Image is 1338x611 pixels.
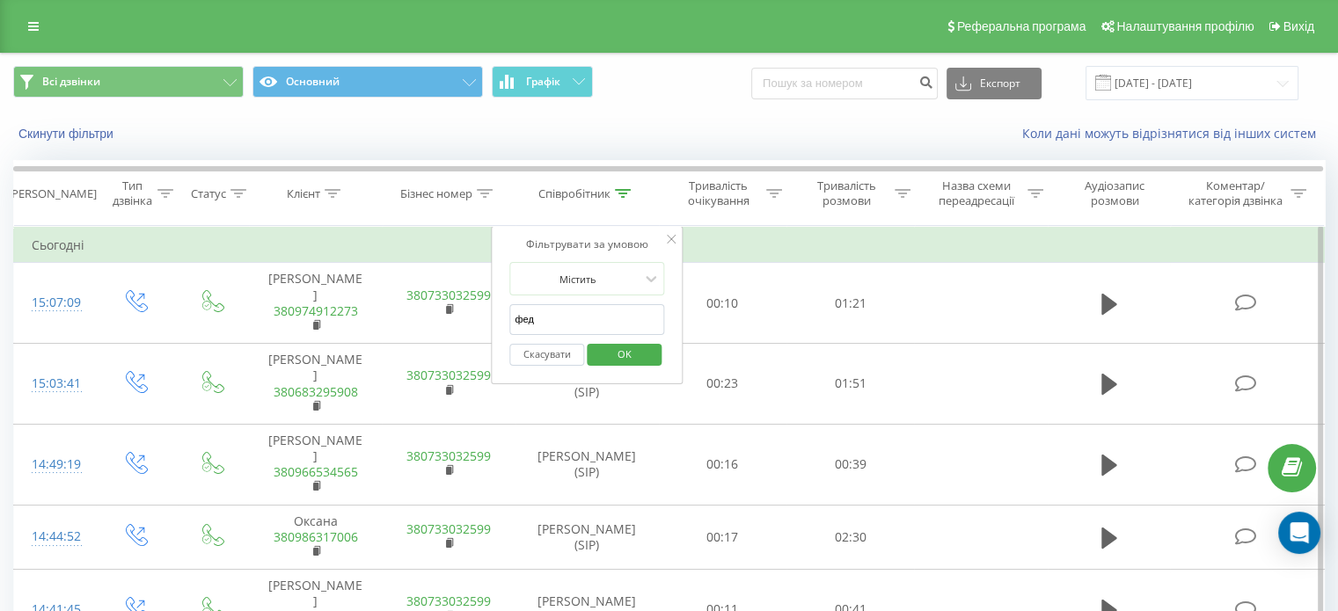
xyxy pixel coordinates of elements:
[786,505,914,570] td: 02:30
[538,186,611,201] div: Співробітник
[515,424,659,505] td: [PERSON_NAME] (SIP)
[32,520,78,554] div: 14:44:52
[406,520,491,537] a: 380733032599
[400,186,472,201] div: Бізнес номер
[252,66,483,98] button: Основний
[406,287,491,303] a: 380733032599
[249,263,382,344] td: [PERSON_NAME]
[406,593,491,609] a: 380733032599
[509,236,664,253] div: Фільтрувати за умовою
[249,344,382,425] td: [PERSON_NAME]
[14,228,1325,263] td: Сьогодні
[492,66,593,98] button: Графік
[751,68,938,99] input: Пошук за номером
[274,463,358,480] a: 380966534565
[249,505,382,570] td: Оксана
[509,304,664,335] input: Введіть значення
[13,66,244,98] button: Всі дзвінки
[659,424,786,505] td: 00:16
[8,186,97,201] div: [PERSON_NAME]
[406,447,491,464] a: 380733032599
[274,383,358,400] a: 380683295908
[1278,512,1320,554] div: Open Intercom Messenger
[659,344,786,425] td: 00:23
[191,186,226,201] div: Статус
[1064,178,1166,208] div: Аудіозапис розмови
[32,447,78,482] div: 14:49:19
[931,178,1023,208] div: Назва схеми переадресації
[274,528,358,545] a: 380986317006
[600,340,649,367] span: OK
[42,75,100,89] span: Всі дзвінки
[1183,178,1286,208] div: Коментар/категорія дзвінка
[1116,19,1254,33] span: Налаштування профілю
[526,76,560,88] span: Графік
[802,178,890,208] div: Тривалість розмови
[111,178,152,208] div: Тип дзвінка
[287,186,320,201] div: Клієнт
[249,424,382,505] td: [PERSON_NAME]
[659,263,786,344] td: 00:10
[786,424,914,505] td: 00:39
[675,178,763,208] div: Тривалість очікування
[32,286,78,320] div: 15:07:09
[1283,19,1314,33] span: Вихід
[786,344,914,425] td: 01:51
[1022,125,1325,142] a: Коли дані можуть відрізнятися вiд інших систем
[32,367,78,401] div: 15:03:41
[509,344,584,366] button: Скасувати
[587,344,662,366] button: OK
[786,263,914,344] td: 01:21
[274,302,358,319] a: 380974912273
[406,367,491,383] a: 380733032599
[659,505,786,570] td: 00:17
[515,505,659,570] td: [PERSON_NAME] (SIP)
[947,68,1042,99] button: Експорт
[957,19,1086,33] span: Реферальна програма
[13,126,122,142] button: Скинути фільтри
